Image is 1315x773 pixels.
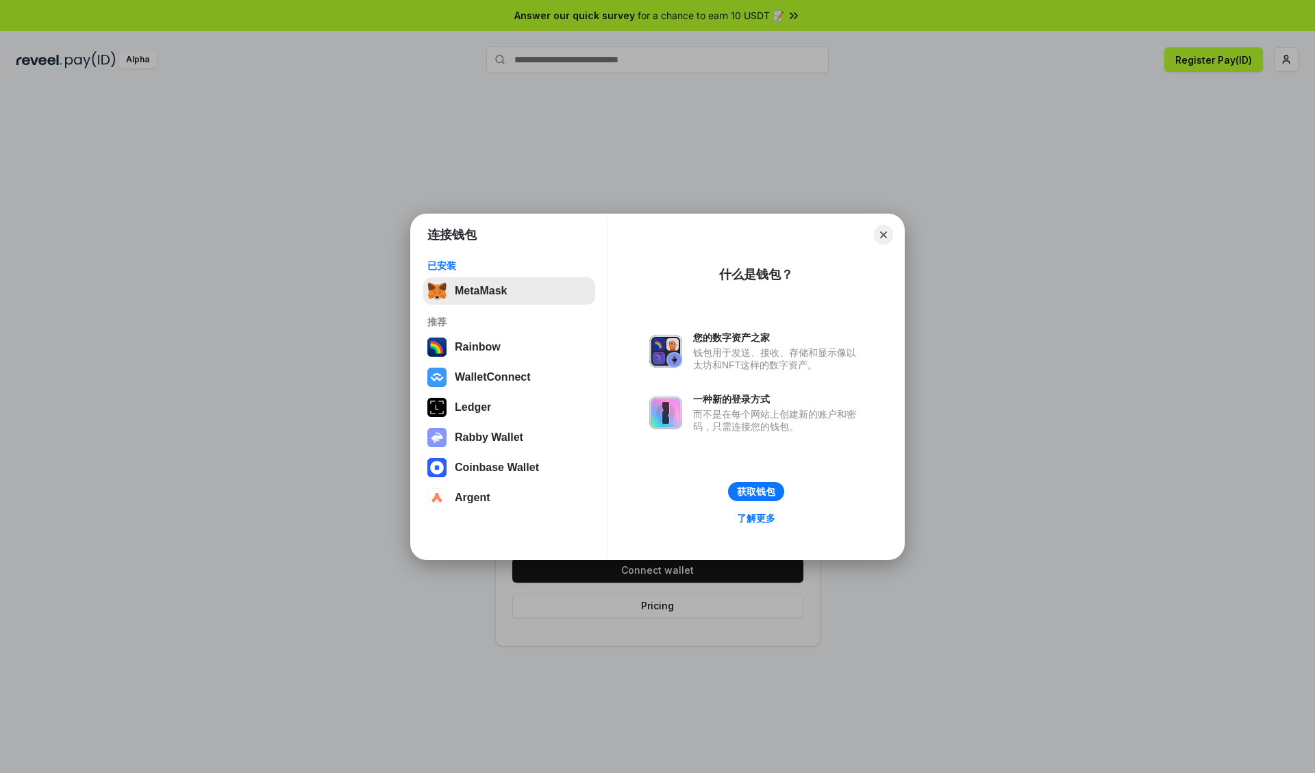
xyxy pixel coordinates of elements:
[649,396,682,429] img: svg+xml,%3Csvg%20xmlns%3D%22http%3A%2F%2Fwww.w3.org%2F2000%2Fsvg%22%20fill%3D%22none%22%20viewBox...
[719,266,793,283] div: 什么是钱包？
[427,338,447,357] img: svg+xml,%3Csvg%20width%3D%22120%22%20height%3D%22120%22%20viewBox%3D%220%200%20120%20120%22%20fil...
[737,512,775,524] div: 了解更多
[423,333,595,361] button: Rainbow
[423,364,595,391] button: WalletConnect
[455,285,507,297] div: MetaMask
[427,428,447,447] img: svg+xml,%3Csvg%20xmlns%3D%22http%3A%2F%2Fwww.w3.org%2F2000%2Fsvg%22%20fill%3D%22none%22%20viewBox...
[427,458,447,477] img: svg+xml,%3Csvg%20width%3D%2228%22%20height%3D%2228%22%20viewBox%3D%220%200%2028%2028%22%20fill%3D...
[427,227,477,243] h1: 连接钱包
[455,431,523,444] div: Rabby Wallet
[427,398,447,417] img: svg+xml,%3Csvg%20xmlns%3D%22http%3A%2F%2Fwww.w3.org%2F2000%2Fsvg%22%20width%3D%2228%22%20height%3...
[649,335,682,368] img: svg+xml,%3Csvg%20xmlns%3D%22http%3A%2F%2Fwww.w3.org%2F2000%2Fsvg%22%20fill%3D%22none%22%20viewBox...
[427,316,591,328] div: 推荐
[455,341,501,353] div: Rainbow
[693,331,863,344] div: 您的数字资产之家
[423,454,595,481] button: Coinbase Wallet
[693,393,863,405] div: 一种新的登录方式
[693,408,863,433] div: 而不是在每个网站上创建新的账户和密码，只需连接您的钱包。
[423,277,595,305] button: MetaMask
[427,281,447,301] img: svg+xml,%3Csvg%20fill%3D%22none%22%20height%3D%2233%22%20viewBox%3D%220%200%2035%2033%22%20width%...
[729,509,784,527] a: 了解更多
[874,225,893,244] button: Close
[427,259,591,272] div: 已安装
[423,394,595,421] button: Ledger
[427,488,447,507] img: svg+xml,%3Csvg%20width%3D%2228%22%20height%3D%2228%22%20viewBox%3D%220%200%2028%2028%22%20fill%3D...
[455,401,491,414] div: Ledger
[693,346,863,371] div: 钱包用于发送、接收、存储和显示像以太坊和NFT这样的数字资产。
[455,492,490,504] div: Argent
[423,484,595,511] button: Argent
[728,482,784,501] button: 获取钱包
[427,368,447,387] img: svg+xml,%3Csvg%20width%3D%2228%22%20height%3D%2228%22%20viewBox%3D%220%200%2028%2028%22%20fill%3D...
[455,461,539,474] div: Coinbase Wallet
[455,371,531,383] div: WalletConnect
[423,424,595,451] button: Rabby Wallet
[737,485,775,498] div: 获取钱包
